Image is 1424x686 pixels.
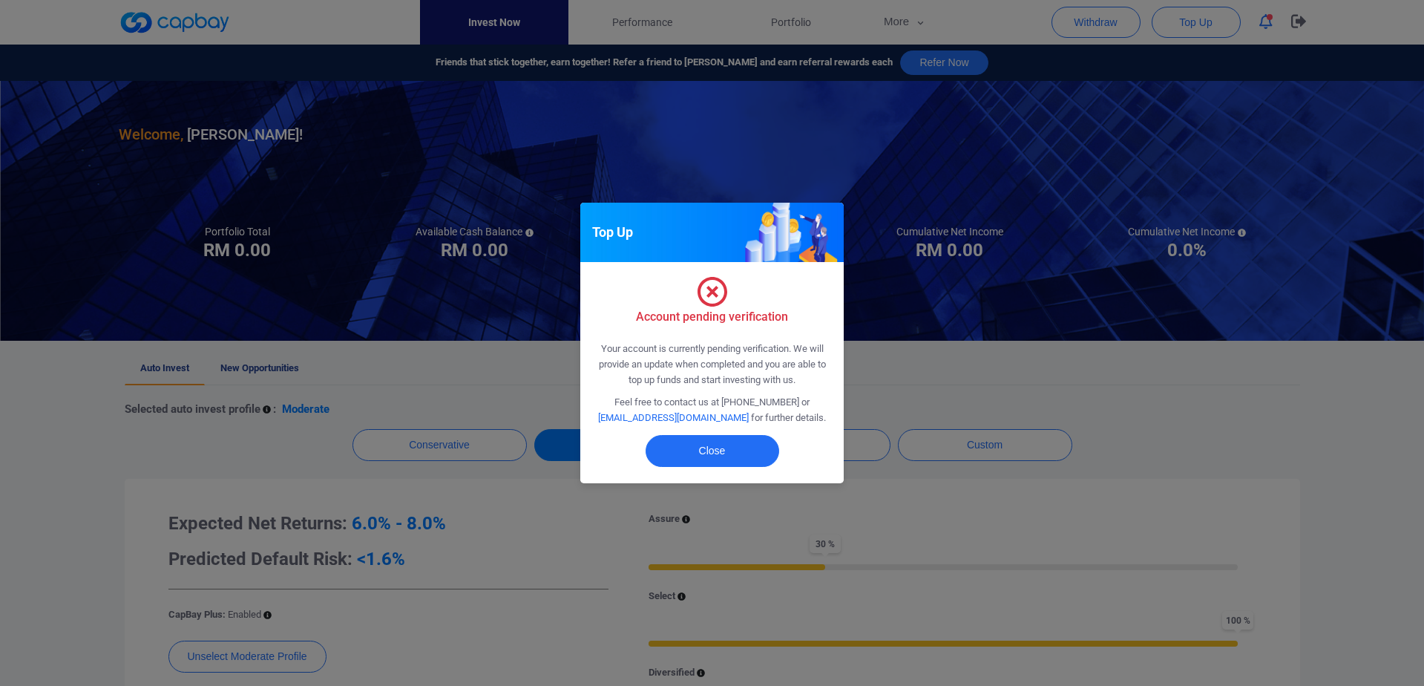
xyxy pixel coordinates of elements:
h5: Top Up [592,223,633,241]
p: Account pending verification [636,310,788,324]
p: Feel free to contact us at [PHONE_NUMBER] or for further details. [592,395,832,426]
a: [EMAIL_ADDRESS][DOMAIN_NAME] [598,412,749,423]
button: Close [646,435,779,467]
p: Your account is currently pending verification. We will provide an update when completed and you ... [592,342,832,388]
